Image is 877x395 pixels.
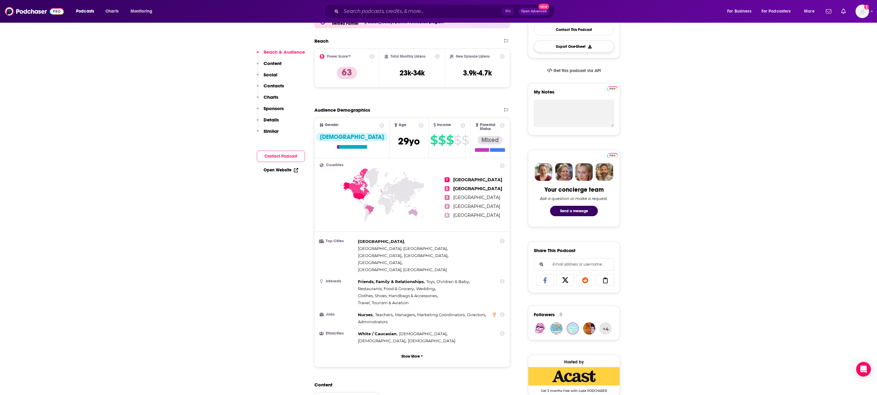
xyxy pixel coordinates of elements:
button: Sponsors [257,105,284,117]
button: open menu [757,6,800,16]
span: Directors [467,312,485,317]
span: ⌘ K [502,7,514,15]
p: 63 [337,67,357,79]
span: , [358,330,397,337]
span: , [358,259,402,266]
span: , [467,311,486,318]
a: Contact This Podcast [534,24,614,36]
span: [GEOGRAPHIC_DATA] [453,204,500,209]
img: Podchaser - Follow, Share and Rate Podcasts [5,6,64,17]
p: Sponsors [264,105,284,111]
p: Details [264,117,279,123]
span: Age [399,123,406,127]
button: Send a message [550,206,598,216]
a: Share on Reddit [576,274,594,286]
button: Reach & Audience [257,49,305,60]
img: TaiTai [550,322,563,335]
button: Contact Podcast [257,151,305,162]
span: [DEMOGRAPHIC_DATA] [408,338,455,343]
a: Show notifications dropdown [839,6,848,17]
img: Acast Deal: Get 3 months free with code PODCHASER [528,367,620,385]
span: [DEMOGRAPHIC_DATA] [358,338,405,343]
h2: New Episode Listens [456,54,490,59]
span: Get 3 months free with code PODCHASER [528,385,620,393]
span: [GEOGRAPHIC_DATA], [GEOGRAPHIC_DATA] [358,246,447,251]
img: Barbara Profile [555,163,573,181]
div: Search followers [534,258,614,270]
p: Reach & Audience [264,49,305,55]
div: 8 [560,312,562,317]
a: Open Website [264,167,298,173]
span: 4 [445,204,450,209]
span: , [358,238,405,245]
span: , [395,311,416,318]
span: , [404,252,448,259]
h2: Content [314,382,505,388]
span: Travel, Tourism & Aviation [358,300,409,305]
span: , [358,278,425,285]
span: More [804,7,814,16]
input: Email address or username... [539,259,609,270]
span: 5 [445,213,450,218]
h3: Ethnicities [320,332,355,336]
a: Show notifications dropdown [823,6,834,17]
span: [GEOGRAPHIC_DATA] [453,186,502,191]
span: , [375,311,393,318]
div: Ask a question or make a request. [540,196,608,201]
div: Open Intercom Messenger [856,362,871,377]
button: Details [257,117,279,128]
h2: Total Monthly Listens [391,54,425,59]
img: Podchaser Pro [607,86,618,91]
label: My Notes [534,89,614,100]
span: $ [438,135,446,145]
h3: Share This Podcast [534,247,575,253]
span: Parental Status [480,123,499,131]
button: Open AdvancedNew [518,8,549,15]
p: Social [264,72,277,78]
p: Similar [264,128,279,134]
span: 29 yo [398,135,420,147]
span: Gender [325,123,339,127]
span: , [417,311,465,318]
img: TheBodPod [567,322,579,335]
span: 2 [445,186,450,191]
button: +4 [599,322,612,335]
h3: Top Cities [320,239,355,243]
span: 1 [445,177,450,182]
button: Export One-Sheet [534,40,614,52]
button: Similar [257,128,279,140]
h3: Interests [320,279,355,283]
span: , [358,285,415,292]
a: Acast Deal: Get 3 months free with code PODCHASER [528,367,620,392]
span: $ [462,135,469,145]
span: , [358,337,406,344]
button: open menu [723,6,759,16]
button: Social [257,72,277,83]
span: [GEOGRAPHIC_DATA] [453,213,500,218]
span: Charts [105,7,119,16]
p: Contacts [264,83,284,89]
span: [GEOGRAPHIC_DATA] [358,260,401,265]
a: Get this podcast via API [542,63,606,78]
button: open menu [800,6,822,16]
span: Clothes, Shoes, Handbags & Accessories [358,293,437,298]
span: [GEOGRAPHIC_DATA], [GEOGRAPHIC_DATA] [358,267,447,272]
span: , [358,252,402,259]
a: TheFindingMePodcast [583,322,595,335]
button: Charts [257,94,278,105]
h2: Power Score™ [327,54,351,59]
a: Share on X/Twitter [556,274,574,286]
h3: 3.9k-4.7k [463,68,492,78]
button: Contacts [257,83,284,94]
span: [GEOGRAPHIC_DATA] [453,195,500,200]
span: , [358,311,374,318]
span: Restaurants, Food & Grocery [358,286,414,291]
span: Administrators [358,319,388,324]
img: Jon Profile [595,163,613,181]
img: cellfie_podcast [534,322,546,335]
span: , [399,330,447,337]
span: Podcasts [76,7,94,16]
